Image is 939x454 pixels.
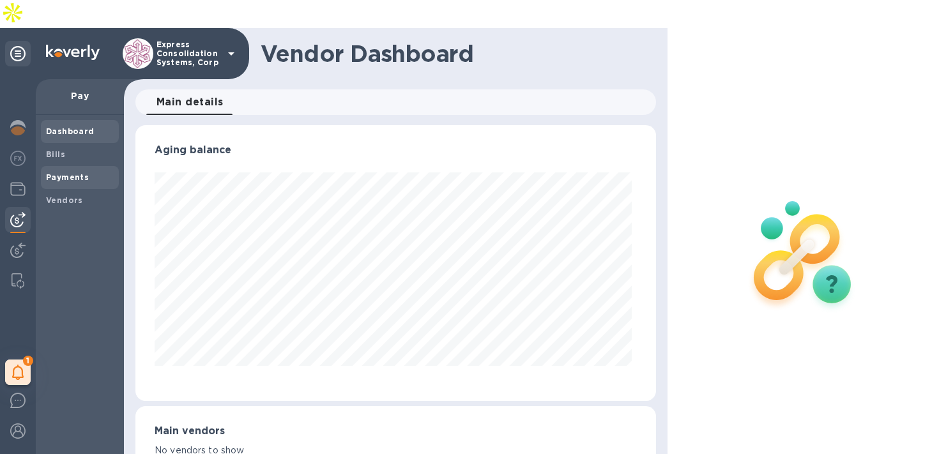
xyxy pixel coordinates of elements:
[10,151,26,166] img: Foreign exchange
[10,181,26,197] img: Wallets
[261,40,647,67] h1: Vendor Dashboard
[46,149,65,159] b: Bills
[46,126,95,136] b: Dashboard
[46,195,83,205] b: Vendors
[156,40,220,67] p: Express Consolidation Systems, Corp
[5,41,31,66] div: Unpin categories
[46,89,114,102] p: Pay
[156,93,224,111] span: Main details
[46,45,100,60] img: Logo
[155,425,637,437] h3: Main vendors
[46,172,89,182] b: Payments
[155,144,637,156] h3: Aging balance
[23,356,33,366] span: 1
